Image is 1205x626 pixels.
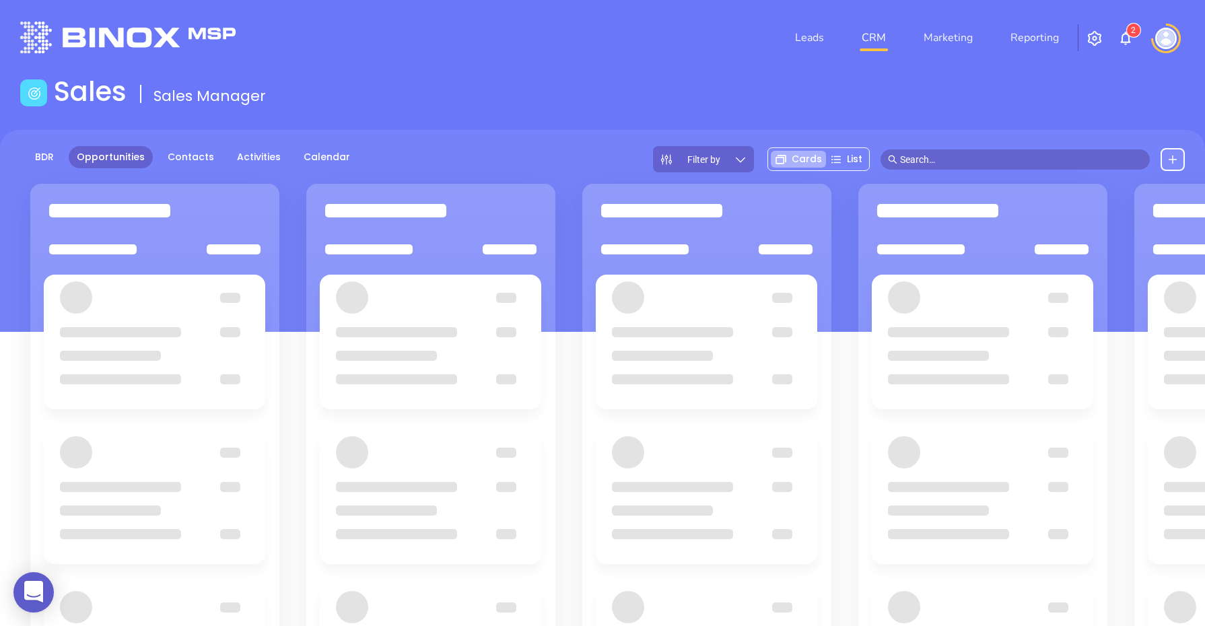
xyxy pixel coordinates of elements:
[888,155,897,164] span: search
[54,75,127,108] h1: Sales
[160,146,222,168] a: Contacts
[20,22,236,53] img: logo
[771,151,826,168] div: Cards
[153,85,266,106] span: Sales Manager
[1087,30,1103,46] img: iconSetting
[1127,24,1140,37] sup: 2
[918,24,978,51] a: Marketing
[856,24,891,51] a: CRM
[296,146,358,168] a: Calendar
[1117,30,1134,46] img: iconNotification
[27,146,62,168] a: BDR
[1131,26,1136,35] span: 2
[900,152,1142,167] input: Search…
[687,155,720,164] span: Filter by
[229,146,289,168] a: Activities
[826,151,866,168] div: List
[790,24,829,51] a: Leads
[1155,28,1177,49] img: user
[1005,24,1064,51] a: Reporting
[69,146,153,168] a: Opportunities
